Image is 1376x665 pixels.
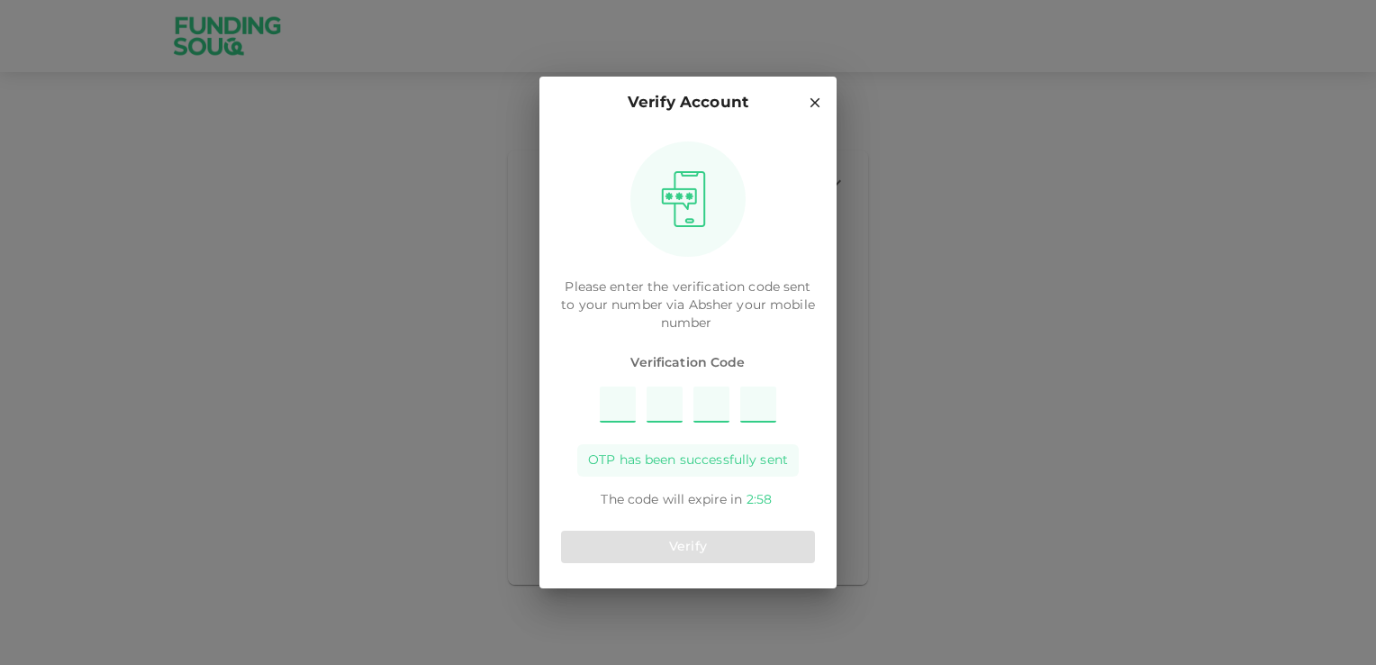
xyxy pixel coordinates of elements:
span: Verification Code [561,354,815,372]
span: 2 : 58 [747,494,772,506]
p: Please enter the verification code sent to your number via Absher [561,278,815,332]
span: your mobile number [661,299,815,330]
input: Please enter OTP character 4 [740,387,776,423]
span: The code will expire in [601,494,742,506]
input: Please enter OTP character 2 [647,387,683,423]
input: Please enter OTP character 1 [600,387,636,423]
input: Please enter OTP character 3 [693,387,729,423]
img: otpImage [655,170,712,228]
span: OTP has been successfully sent [588,451,788,469]
p: Verify Account [628,91,748,115]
